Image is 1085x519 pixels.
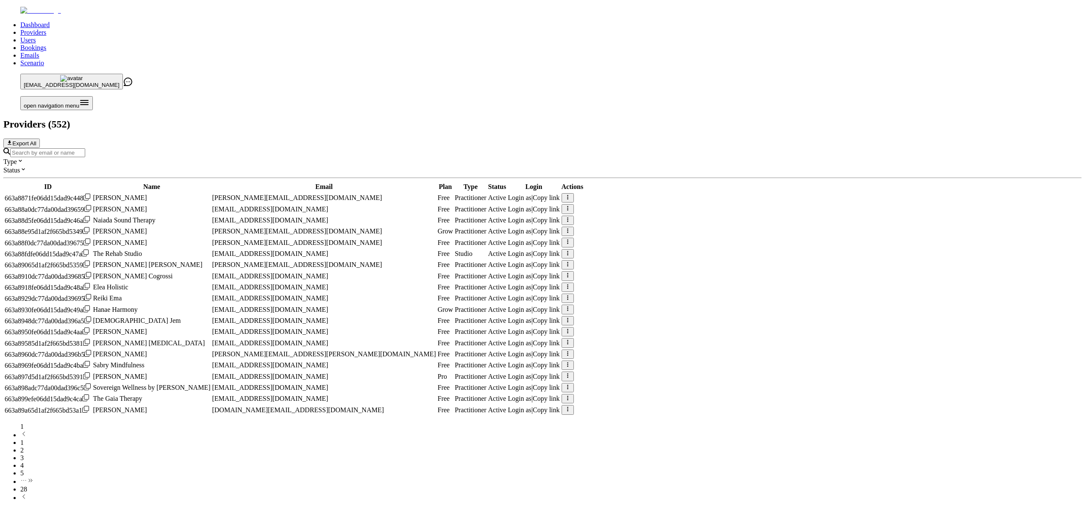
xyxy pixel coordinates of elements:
[93,406,147,414] span: [PERSON_NAME]
[5,261,91,269] div: Click to copy
[93,283,128,291] span: Elea Holistic
[212,261,382,268] span: [PERSON_NAME][EMAIL_ADDRESS][DOMAIN_NAME]
[533,328,560,335] span: Copy link
[437,306,453,313] span: Grow
[508,395,531,402] span: Login as
[488,373,506,380] div: Active
[93,205,147,213] span: [PERSON_NAME]
[533,216,560,224] span: Copy link
[455,317,487,324] span: validated
[533,317,560,324] span: Copy link
[5,239,91,247] div: Click to copy
[212,283,328,291] span: [EMAIL_ADDRESS][DOMAIN_NAME]
[508,239,559,247] div: |
[5,294,91,303] div: Click to copy
[20,21,50,28] a: Dashboard
[488,306,506,314] div: Active
[508,384,531,391] span: Login as
[93,194,147,201] span: [PERSON_NAME]
[533,250,560,257] span: Copy link
[212,239,382,246] span: [PERSON_NAME][EMAIL_ADDRESS][DOMAIN_NAME]
[5,394,91,403] div: Click to copy
[488,339,506,347] div: Active
[508,261,531,268] span: Login as
[5,339,91,347] div: Click to copy
[437,328,449,335] span: Free
[93,306,137,313] span: Hanae Harmony
[24,82,120,88] span: [EMAIL_ADDRESS][DOMAIN_NAME]
[488,239,506,247] div: Active
[488,350,506,358] div: Active
[93,395,142,402] span: The Gaia Therapy
[212,384,328,391] span: [EMAIL_ADDRESS][DOMAIN_NAME]
[561,183,584,191] th: Actions
[455,339,487,347] span: validated
[20,59,44,67] a: Scenario
[5,383,91,392] div: Click to copy
[455,205,487,213] span: validated
[20,7,61,14] img: Fluum Logo
[20,493,1082,502] li: next page button
[508,350,531,358] span: Login as
[508,294,559,302] div: |
[533,350,560,358] span: Copy link
[93,328,147,335] span: [PERSON_NAME]
[437,294,449,302] span: Free
[508,194,531,201] span: Login as
[533,272,560,280] span: Copy link
[533,373,560,380] span: Copy link
[93,350,147,358] span: [PERSON_NAME]
[533,361,560,369] span: Copy link
[211,183,436,191] th: Email
[437,239,449,246] span: Free
[93,216,155,224] span: Naiada Sound Therapy
[508,361,559,369] div: |
[455,294,487,302] span: validated
[93,239,147,246] span: [PERSON_NAME]
[3,157,1082,166] div: Type
[508,339,531,347] span: Login as
[437,228,453,235] span: Grow
[92,183,211,191] th: Name
[212,194,382,201] span: [PERSON_NAME][EMAIL_ADDRESS][DOMAIN_NAME]
[508,306,559,314] div: |
[533,294,560,302] span: Copy link
[455,350,487,358] span: validated
[488,194,506,202] div: Active
[5,327,91,336] div: Click to copy
[5,194,91,202] div: Click to copy
[455,216,487,224] span: validated
[508,250,531,257] span: Login as
[455,306,487,313] span: validated
[508,272,559,280] div: |
[455,384,487,391] span: validated
[5,227,91,236] div: Click to copy
[60,75,83,82] img: avatar
[5,372,91,381] div: Click to copy
[212,373,328,380] span: [EMAIL_ADDRESS][DOMAIN_NAME]
[508,339,559,347] div: |
[488,250,506,258] div: Active
[508,205,559,213] div: |
[508,216,559,224] div: |
[508,384,559,391] div: |
[455,239,487,246] span: validated
[20,462,1082,469] li: pagination item 4
[20,423,24,430] span: 1
[488,283,506,291] div: Active
[533,283,560,291] span: Copy link
[93,261,202,268] span: [PERSON_NAME] [PERSON_NAME]
[454,183,487,191] th: Type
[488,328,506,336] div: Active
[508,328,531,335] span: Login as
[508,239,531,246] span: Login as
[212,317,328,324] span: [EMAIL_ADDRESS][DOMAIN_NAME]
[533,306,560,313] span: Copy link
[212,250,328,257] span: [EMAIL_ADDRESS][DOMAIN_NAME]
[508,373,559,380] div: |
[20,96,93,110] button: Open menu
[3,119,1082,130] h2: Providers ( 552 )
[455,406,487,414] span: validated
[20,469,1082,477] li: pagination item 5
[455,361,487,369] span: validated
